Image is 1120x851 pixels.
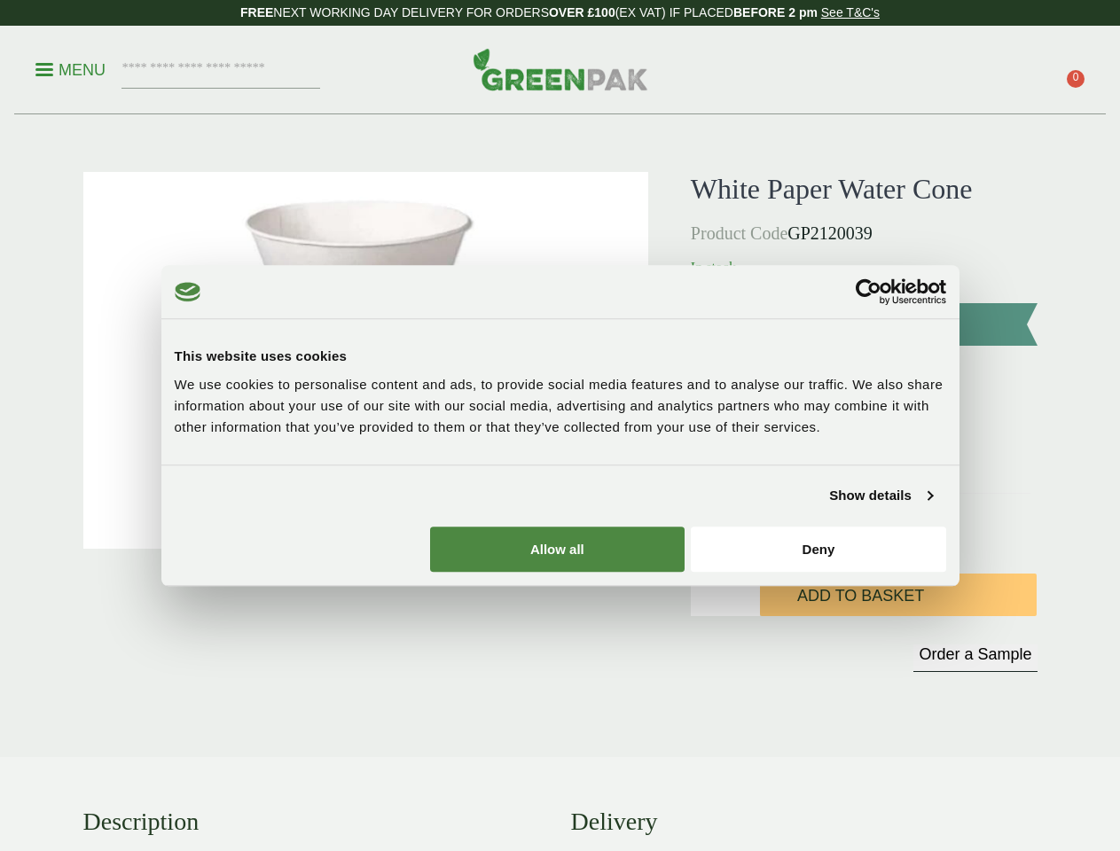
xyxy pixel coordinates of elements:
a: Usercentrics Cookiebot - opens in a new window [791,278,946,305]
a: Show details [829,485,932,506]
span: Order a Sample [919,645,1031,663]
p: Menu [35,59,106,81]
strong: FREE [240,5,273,20]
button: Allow all [430,527,685,572]
div: We use cookies to personalise content and ads, to provide social media features and to analyse ou... [175,374,946,438]
h3: Description [83,807,550,837]
span: 0 [1067,70,1085,88]
button: Order a Sample [913,644,1037,672]
a: Menu [35,59,106,77]
strong: OVER £100 [549,5,615,20]
img: logo [175,282,201,301]
strong: BEFORE 2 pm [733,5,818,20]
p: GP2120039 [691,220,1038,246]
a: See T&C's [821,5,880,20]
button: Add to Basket [760,574,1038,616]
div: This website uses cookies [175,346,946,367]
button: Deny [691,527,945,572]
h3: Delivery [571,807,1038,837]
img: 2120039 White Paper Water Cone 4oz [83,172,648,549]
span: Product Code [691,223,787,243]
h1: White Paper Water Cone [691,172,1038,206]
img: GreenPak Supplies [473,48,648,90]
p: In stock [691,257,1038,278]
span: Add to Basket [797,587,924,606]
